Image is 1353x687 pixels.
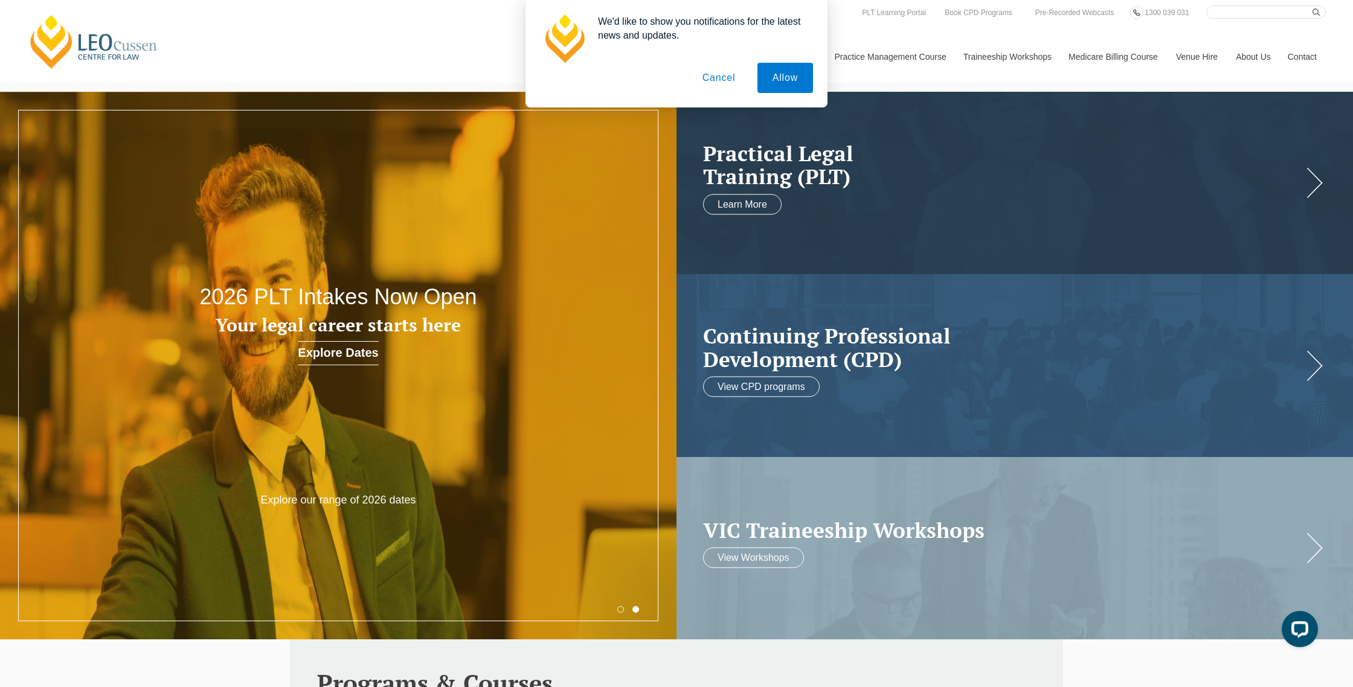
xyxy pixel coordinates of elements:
[135,285,541,309] h2: 2026 PLT Intakes Now Open
[703,548,804,568] a: View Workshops
[687,63,751,93] button: Cancel
[703,324,1302,371] a: Continuing ProfessionalDevelopment (CPD)
[703,194,782,214] a: Learn More
[617,606,624,613] button: 1
[540,14,588,63] img: notification icon
[135,315,541,335] h3: Your legal career starts here
[203,493,474,507] p: Explore our range of 2026 dates
[703,141,1302,188] h2: Practical Legal Training (PLT)
[703,377,820,397] a: View CPD programs
[757,63,813,93] button: Allow
[703,518,1302,542] a: VIC Traineeship Workshops
[1272,606,1323,657] iframe: LiveChat chat widget
[298,341,378,365] a: Explore Dates
[703,141,1302,188] a: Practical LegalTraining (PLT)
[703,324,1302,371] h2: Continuing Professional Development (CPD)
[588,14,813,42] div: We'd like to show you notifications for the latest news and updates.
[632,606,639,613] button: 2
